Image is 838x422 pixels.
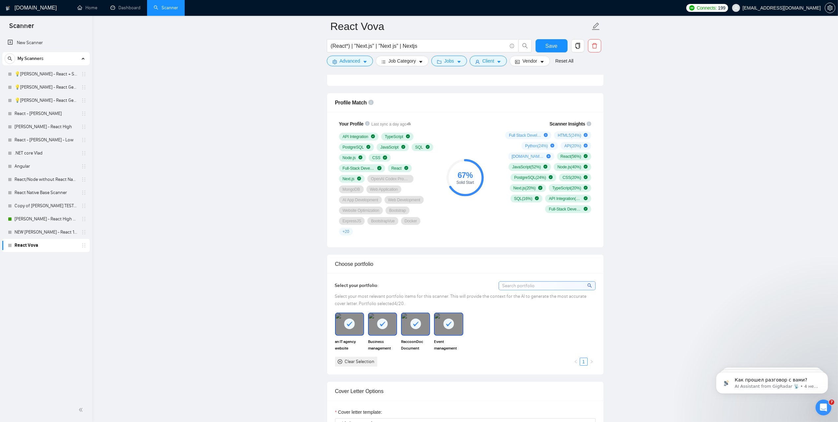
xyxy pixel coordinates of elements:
span: search [519,43,531,49]
span: PostgreSQL ( 24 %) [514,175,546,180]
span: plus-circle [584,133,588,137]
span: caret-down [419,59,423,64]
span: check-circle [543,165,547,169]
span: caret-down [457,59,461,64]
li: My Scanners [2,52,90,252]
a: 💡[PERSON_NAME] - React General B Fun [15,94,77,107]
span: an IT agency website [335,338,364,352]
li: 1 [580,358,588,366]
span: check-circle [584,196,588,200]
span: Client [482,57,494,65]
span: holder [81,164,86,169]
a: setting [825,5,835,11]
span: holder [81,124,86,129]
a: Reset All [555,57,574,65]
span: info-circle [368,100,374,105]
span: SQL ( 16 %) [514,196,533,201]
span: Job Category [388,57,416,65]
span: user [734,6,738,10]
span: TypeScript [385,134,403,139]
span: Full Stack Development ( 72 %) [509,133,541,138]
span: Advanced [340,57,360,65]
a: New Scanner [8,36,84,49]
li: Next Page [588,358,596,366]
a: [PERSON_NAME] - React High V2 [15,212,77,226]
span: Bootstrap [389,208,406,213]
span: caret-down [540,59,544,64]
span: BootstrapVue [371,218,394,224]
span: check-circle [401,145,405,149]
button: barsJob Categorycaret-down [376,56,429,66]
span: holder [81,151,86,156]
span: Vendor [522,57,537,65]
span: holder [81,203,86,209]
div: Cover Letter Options [335,382,596,401]
span: Full-Stack Development [343,166,375,171]
a: Copy of [PERSON_NAME] TEST - FS - React High [15,199,77,212]
span: HTML5 ( 24 %) [558,133,581,138]
span: ExpressJS [343,218,361,224]
a: 1 [580,358,587,365]
span: check-circle [404,166,408,170]
span: 7 [829,400,834,405]
span: search [587,282,593,289]
a: searchScanner [154,5,178,11]
span: API Integration [343,134,368,139]
span: Scanner [4,21,39,35]
span: Node.js ( 40 %) [557,164,581,170]
div: Choose portfolio [335,255,596,273]
span: React [391,166,402,171]
a: [PERSON_NAME] - React High [15,120,77,133]
span: setting [332,59,337,64]
span: Save [545,42,557,50]
span: info-circle [587,122,591,126]
button: setting [825,3,835,13]
iframe: Intercom live chat [816,400,831,415]
a: NEW [PERSON_NAME] - React 18.09 [15,226,77,239]
span: holder [81,177,86,182]
span: Your Profile [339,121,364,127]
span: check-circle [584,154,588,158]
span: caret-down [363,59,367,64]
span: React ( 56 %) [561,154,581,159]
span: API ( 20 %) [564,143,581,149]
span: holder [81,216,86,222]
span: [DOMAIN_NAME] ( 12 %) [512,154,544,159]
button: folderJobscaret-down [431,56,467,66]
button: right [588,358,596,366]
span: AI App Development [343,197,378,203]
span: check-circle [358,155,362,159]
a: React Native Base Scanner [15,186,77,199]
span: Next.js [343,176,355,182]
span: Select your most relevant portfolio items for this scanner. This will provide the context for the... [335,294,587,306]
iframe: Intercom notifications сообщение [706,358,838,404]
span: check-circle [584,186,588,190]
button: search [518,39,532,52]
span: holder [81,98,86,103]
span: Website Optimization [343,208,380,213]
span: OpenAI Codex Prompt [371,176,410,182]
li: New Scanner [2,36,90,49]
a: dashboardDashboard [110,5,140,11]
span: Full-Stack Development ( 12 %) [549,207,581,212]
span: plus-circle [546,154,550,158]
span: check-circle [357,177,361,181]
span: check-circle [584,207,588,211]
span: double-left [78,407,85,413]
span: plus-circle [584,144,588,148]
span: edit [592,22,600,31]
div: Clear Selection [345,358,375,365]
a: React - [PERSON_NAME] [15,107,77,120]
a: React - [PERSON_NAME] - Low [15,133,77,147]
span: CSS ( 20 %) [563,175,581,180]
span: holder [81,137,86,143]
span: holder [81,71,86,77]
span: search [5,56,15,61]
a: homeHome [78,5,97,11]
span: RaccoonDoc Document Processing Platform [401,338,430,352]
span: Jobs [444,57,454,65]
span: folder [437,59,442,64]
